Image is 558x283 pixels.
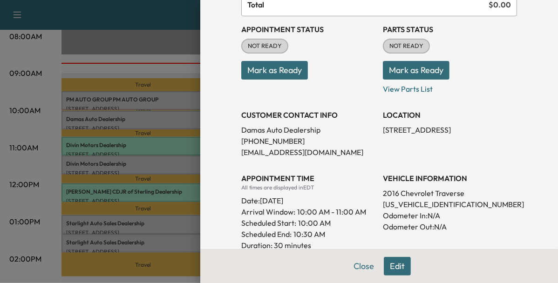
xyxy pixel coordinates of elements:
[241,124,375,135] p: Damas Auto Dealership
[241,191,375,206] div: Date: [DATE]
[241,184,375,191] div: All times are displayed in EDT
[241,24,375,35] h3: Appointment Status
[298,217,331,229] p: 10:00 AM
[241,109,375,121] h3: CUSTOMER CONTACT INFO
[384,41,429,51] span: NOT READY
[241,135,375,147] p: [PHONE_NUMBER]
[383,109,517,121] h3: LOCATION
[383,24,517,35] h3: Parts Status
[241,147,375,158] p: [EMAIL_ADDRESS][DOMAIN_NAME]
[242,41,287,51] span: NOT READY
[384,257,411,276] button: Edit
[383,210,517,221] p: Odometer In: N/A
[241,206,375,217] p: Arrival Window:
[383,221,517,232] p: Odometer Out: N/A
[383,188,517,199] p: 2016 Chevrolet Traverse
[293,229,325,240] p: 10:30 AM
[383,173,517,184] h3: VEHICLE INFORMATION
[241,61,308,80] button: Mark as Ready
[383,80,517,94] p: View Parts List
[241,240,375,251] p: Duration: 30 minutes
[383,199,517,210] p: [US_VEHICLE_IDENTIFICATION_NUMBER]
[383,124,517,135] p: [STREET_ADDRESS]
[241,229,292,240] p: Scheduled End:
[241,217,296,229] p: Scheduled Start:
[297,206,366,217] span: 10:00 AM - 11:00 AM
[383,61,449,80] button: Mark as Ready
[241,173,375,184] h3: APPOINTMENT TIME
[347,257,380,276] button: Close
